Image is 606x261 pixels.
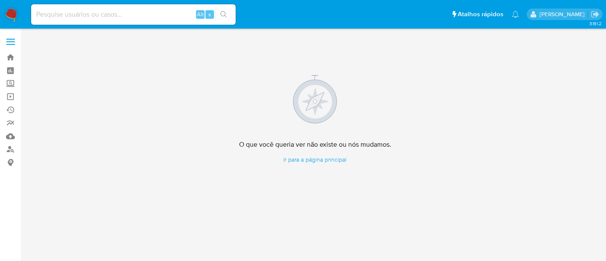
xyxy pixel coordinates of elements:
span: Atalhos rápidos [458,10,503,19]
a: Notificações [512,11,519,18]
span: s [208,10,211,18]
p: erico.trevizan@mercadopago.com.br [540,10,588,18]
a: Sair [591,10,600,19]
h4: O que você queria ver não existe ou nós mudamos. [239,140,391,149]
span: Alt [197,10,204,18]
button: search-icon [215,9,232,20]
a: Ir para a página principal [239,156,391,164]
input: Pesquise usuários ou casos... [31,9,236,20]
